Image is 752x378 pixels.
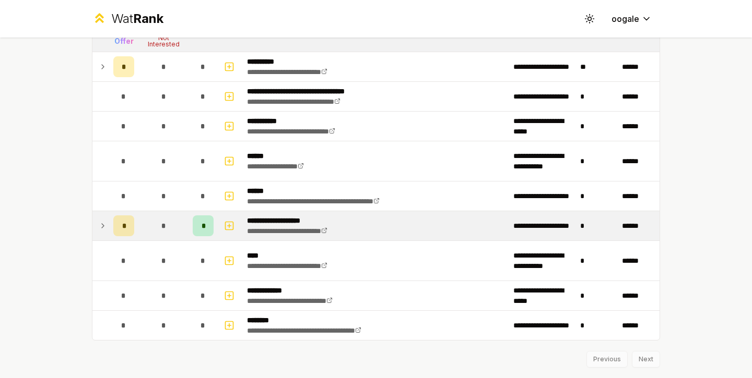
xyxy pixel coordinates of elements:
span: oogale [612,13,639,25]
a: WatRank [92,10,163,27]
span: Rank [133,11,163,26]
button: oogale [603,9,660,28]
div: Not Interested [143,35,184,47]
div: Offer [114,36,134,46]
div: Wat [111,10,163,27]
